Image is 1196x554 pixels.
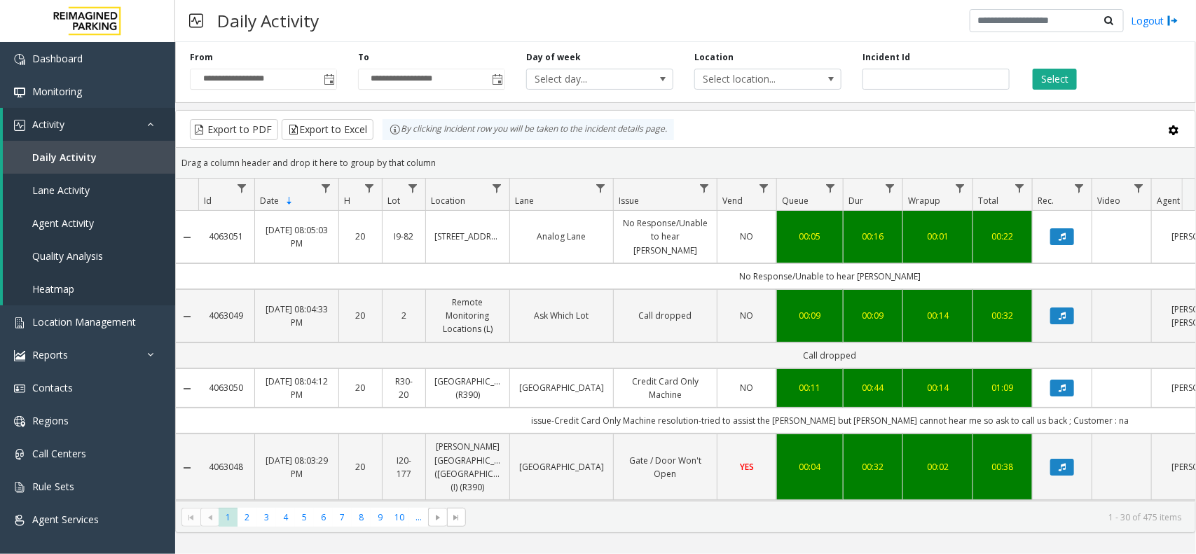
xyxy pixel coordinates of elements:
[176,179,1195,501] div: Data table
[515,195,534,207] span: Lane
[451,512,462,523] span: Go to the last page
[14,416,25,427] img: 'icon'
[263,223,330,250] a: [DATE] 08:05:03 PM
[912,309,964,322] a: 00:14
[518,460,605,473] a: [GEOGRAPHIC_DATA]
[238,508,256,527] span: Page 2
[263,303,330,329] a: [DATE] 08:04:33 PM
[982,381,1024,394] a: 01:09
[32,315,136,328] span: Location Management
[785,381,834,394] a: 00:11
[622,375,708,401] a: Credit Card Only Machine
[32,118,64,131] span: Activity
[219,508,238,527] span: Page 1
[207,460,246,473] a: 4063048
[848,195,863,207] span: Dur
[3,272,175,305] a: Heatmap
[526,51,581,64] label: Day of week
[695,69,811,89] span: Select location...
[391,309,417,322] a: 2
[447,508,466,527] span: Go to the last page
[32,85,82,98] span: Monitoring
[284,195,295,207] span: Sortable
[371,508,390,527] span: Page 9
[14,317,25,328] img: 'icon'
[32,216,94,230] span: Agent Activity
[982,230,1024,243] div: 00:22
[740,461,754,473] span: YES
[352,508,371,527] span: Page 8
[741,230,754,242] span: NO
[726,381,768,394] a: NO
[518,230,605,243] a: Analog Lane
[3,108,175,141] a: Activity
[982,460,1024,473] a: 00:38
[912,460,964,473] a: 00:02
[785,230,834,243] div: 00:05
[204,195,212,207] span: Id
[387,195,400,207] span: Lot
[862,51,910,64] label: Incident Id
[189,4,203,38] img: pageIcon
[176,383,198,394] a: Collapse Details
[881,179,900,198] a: Dur Filter Menu
[14,87,25,98] img: 'icon'
[432,512,444,523] span: Go to the next page
[434,230,501,243] a: [STREET_ADDRESS]
[32,513,99,526] span: Agent Services
[390,508,409,527] span: Page 10
[14,515,25,526] img: 'icon'
[591,179,610,198] a: Lane Filter Menu
[3,141,175,174] a: Daily Activity
[428,508,447,527] span: Go to the next page
[908,195,940,207] span: Wrapup
[176,151,1195,175] div: Drag a column header and drop it here to group by that column
[982,309,1024,322] div: 00:32
[821,179,840,198] a: Queue Filter Menu
[488,179,507,198] a: Location Filter Menu
[257,508,276,527] span: Page 3
[176,311,198,322] a: Collapse Details
[263,454,330,480] a: [DATE] 08:03:29 PM
[32,282,74,296] span: Heatmap
[3,240,175,272] a: Quality Analysis
[3,174,175,207] a: Lane Activity
[785,460,834,473] a: 00:04
[1070,179,1089,198] a: Rec. Filter Menu
[263,375,330,401] a: [DATE] 08:04:12 PM
[741,382,754,394] span: NO
[344,195,350,207] span: H
[348,309,373,322] a: 20
[190,119,278,140] button: Export to PDF
[722,195,743,207] span: Vend
[210,4,326,38] h3: Daily Activity
[1129,179,1148,198] a: Video Filter Menu
[360,179,379,198] a: H Filter Menu
[358,51,369,64] label: To
[474,511,1181,523] kendo-pager-info: 1 - 30 of 475 items
[176,462,198,473] a: Collapse Details
[852,460,894,473] a: 00:32
[14,383,25,394] img: 'icon'
[32,52,83,65] span: Dashboard
[785,309,834,322] div: 00:09
[1167,13,1178,28] img: logout
[333,508,352,527] span: Page 7
[726,230,768,243] a: NO
[527,69,643,89] span: Select day...
[434,296,501,336] a: Remote Monitoring Locations (L)
[622,216,708,257] a: No Response/Unable to hear [PERSON_NAME]
[32,414,69,427] span: Regions
[233,179,252,198] a: Id Filter Menu
[852,309,894,322] a: 00:09
[434,375,501,401] a: [GEOGRAPHIC_DATA] (R390)
[14,449,25,460] img: 'icon'
[434,440,501,494] a: [PERSON_NAME][GEOGRAPHIC_DATA] ([GEOGRAPHIC_DATA]) (I) (R390)
[912,381,964,394] a: 00:14
[383,119,674,140] div: By clicking Incident row you will be taken to the incident details page.
[32,381,73,394] span: Contacts
[431,195,465,207] span: Location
